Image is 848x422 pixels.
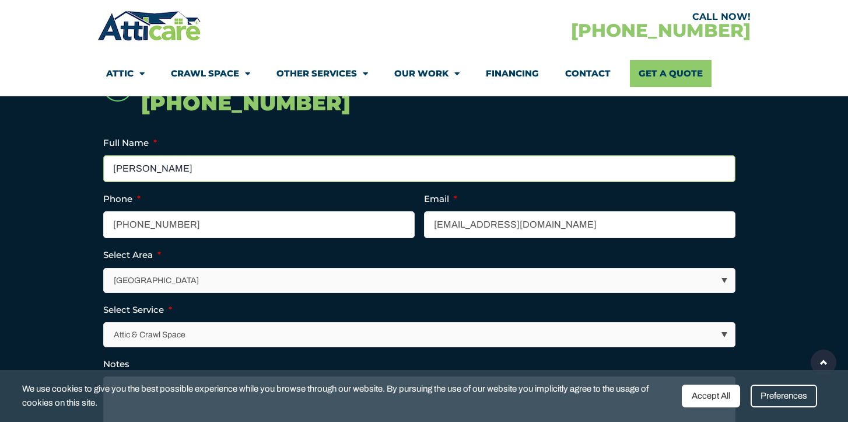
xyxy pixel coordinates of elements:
[424,193,457,205] label: Email
[424,12,751,22] div: CALL NOW!
[103,137,157,149] label: Full Name
[103,249,161,261] label: Select Area
[394,60,460,87] a: Our Work
[682,385,740,407] div: Accept All
[106,60,742,87] nav: Menu
[22,382,672,410] span: We use cookies to give you the best possible experience while you browse through our website. By ...
[565,60,611,87] a: Contact
[106,60,145,87] a: Attic
[630,60,712,87] a: Get A Quote
[103,304,172,316] label: Select Service
[103,193,141,205] label: Phone
[276,60,368,87] a: Other Services
[171,60,250,87] a: Crawl Space
[103,358,129,370] label: Notes
[486,60,539,87] a: Financing
[751,385,817,407] div: Preferences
